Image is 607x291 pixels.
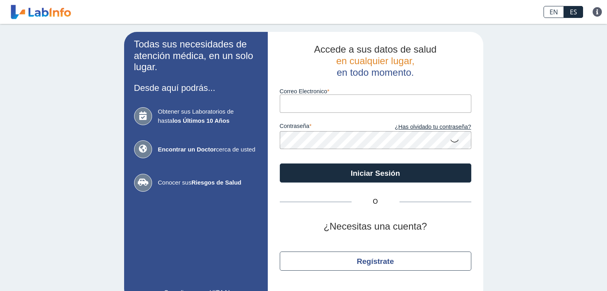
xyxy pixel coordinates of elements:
a: ES [564,6,583,18]
span: en todo momento. [337,67,414,78]
h2: ¿Necesitas una cuenta? [280,221,471,232]
b: Riesgos de Salud [192,179,241,186]
label: Correo Electronico [280,88,471,94]
b: los Últimos 10 Años [172,117,229,124]
h2: Todas sus necesidades de atención médica, en un solo lugar. [134,39,258,73]
span: O [352,197,399,206]
span: en cualquier lugar, [336,55,414,66]
span: cerca de usted [158,145,258,154]
span: Conocer sus [158,178,258,187]
span: Obtener sus Laboratorios de hasta [158,107,258,125]
label: contraseña [280,123,376,132]
h3: Desde aquí podrás... [134,83,258,93]
button: Iniciar Sesión [280,163,471,183]
button: Regístrate [280,252,471,271]
span: Accede a sus datos de salud [314,44,437,55]
b: Encontrar un Doctor [158,146,216,153]
a: EN [544,6,564,18]
a: ¿Has olvidado tu contraseña? [376,123,471,132]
